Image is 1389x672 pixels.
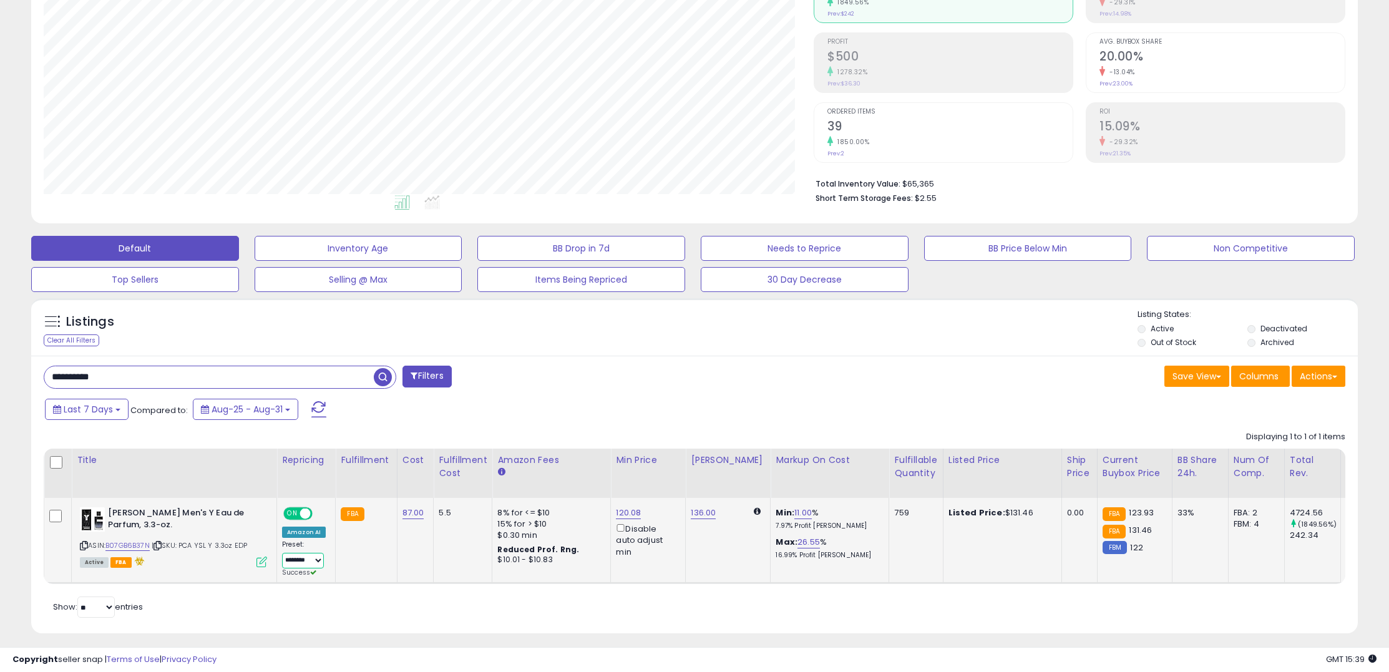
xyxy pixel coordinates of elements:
button: BB Drop in 7d [477,236,685,261]
div: 0.00 [1067,507,1088,519]
div: % [776,507,879,530]
small: Prev: 14.98% [1099,10,1131,17]
label: Out of Stock [1151,337,1196,348]
b: Max: [776,536,797,548]
li: $65,365 [816,175,1336,190]
div: $0.30 min [497,530,601,541]
p: 16.99% Profit [PERSON_NAME] [776,551,879,560]
small: 1278.32% [833,67,867,77]
div: FBA: 2 [1234,507,1275,519]
button: Top Sellers [31,267,239,292]
div: Current Buybox Price [1103,454,1167,480]
div: Disable auto adjust min [616,522,676,558]
button: Filters [402,366,451,387]
b: Reduced Prof. Rng. [497,544,579,555]
button: Items Being Repriced [477,267,685,292]
label: Deactivated [1260,323,1307,334]
div: Preset: [282,540,326,577]
i: Calculated using Dynamic Max Price. [754,507,761,515]
th: The percentage added to the cost of goods (COGS) that forms the calculator for Min & Max prices. [771,449,889,498]
div: Clear All Filters [44,334,99,346]
small: FBA [1103,525,1126,538]
a: 87.00 [402,507,424,519]
button: Needs to Reprice [701,236,909,261]
span: Avg. Buybox Share [1099,39,1345,46]
span: 131.46 [1129,524,1152,536]
label: Active [1151,323,1174,334]
span: Aug-25 - Aug-31 [212,403,283,416]
div: Amazon AI [282,527,326,538]
h2: 20.00% [1099,49,1345,66]
b: [PERSON_NAME] Men's Y Eau de Parfum, 3.3-oz. [108,507,260,533]
small: -13.04% [1105,67,1135,77]
small: FBM [1103,541,1127,554]
h2: 39 [827,119,1073,136]
h2: $500 [827,49,1073,66]
b: Listed Price: [948,507,1005,519]
button: Columns [1231,366,1290,387]
div: % [776,537,879,560]
div: Cost [402,454,429,467]
div: Fulfillment [341,454,391,467]
small: Prev: $242 [827,10,854,17]
div: Amazon Fees [497,454,605,467]
span: Columns [1239,370,1279,382]
small: (1849.56%) [1298,519,1337,529]
div: Num of Comp. [1234,454,1279,480]
span: ROI [1099,109,1345,115]
div: ASIN: [80,507,267,566]
div: Fulfillable Quantity [894,454,937,480]
h5: Listings [66,313,114,331]
button: Save View [1164,366,1229,387]
button: BB Price Below Min [924,236,1132,261]
div: Markup on Cost [776,454,884,467]
div: 8% for <= $10 [497,507,601,519]
span: Ordered Items [827,109,1073,115]
a: 120.08 [616,507,641,519]
small: Prev: 23.00% [1099,80,1133,87]
a: B07GB6B37N [105,540,150,551]
span: Compared to: [130,404,188,416]
small: 1850.00% [833,137,869,147]
small: Prev: 2 [827,150,844,157]
span: Success [282,568,316,577]
div: Repricing [282,454,330,467]
div: BB Share 24h. [1177,454,1223,480]
div: Displaying 1 to 1 of 1 items [1246,431,1345,443]
span: | SKU: PCA YSL Y 3.3oz EDP [152,540,247,550]
b: Total Inventory Value: [816,178,900,189]
small: Prev: 21.35% [1099,150,1131,157]
a: 11.00 [794,507,812,519]
button: Default [31,236,239,261]
small: FBA [341,507,364,521]
a: Privacy Policy [162,653,217,665]
b: Min: [776,507,794,519]
div: $10.01 - $10.83 [497,555,601,565]
div: Ship Price [1067,454,1092,480]
span: Profit [827,39,1073,46]
div: Listed Price [948,454,1056,467]
button: Inventory Age [255,236,462,261]
span: FBA [110,557,132,568]
div: seller snap | | [12,654,217,666]
span: All listings currently available for purchase on Amazon [80,557,109,568]
small: FBA [1103,507,1126,521]
div: 242.34 [1290,530,1340,541]
div: Title [77,454,271,467]
button: Aug-25 - Aug-31 [193,399,298,420]
a: Terms of Use [107,653,160,665]
span: Last 7 Days [64,403,113,416]
strong: Copyright [12,653,58,665]
label: Archived [1260,337,1294,348]
b: Short Term Storage Fees: [816,193,913,203]
span: Show: entries [53,601,143,613]
span: 122 [1130,542,1143,553]
div: 5.5 [439,507,482,519]
h2: 15.09% [1099,119,1345,136]
span: OFF [311,509,331,519]
small: Amazon Fees. [497,467,505,478]
a: 136.00 [691,507,716,519]
div: [PERSON_NAME] [691,454,765,467]
img: 41i5q2eWQiL._SL40_.jpg [80,507,105,532]
span: 2025-09-8 15:39 GMT [1326,653,1377,665]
